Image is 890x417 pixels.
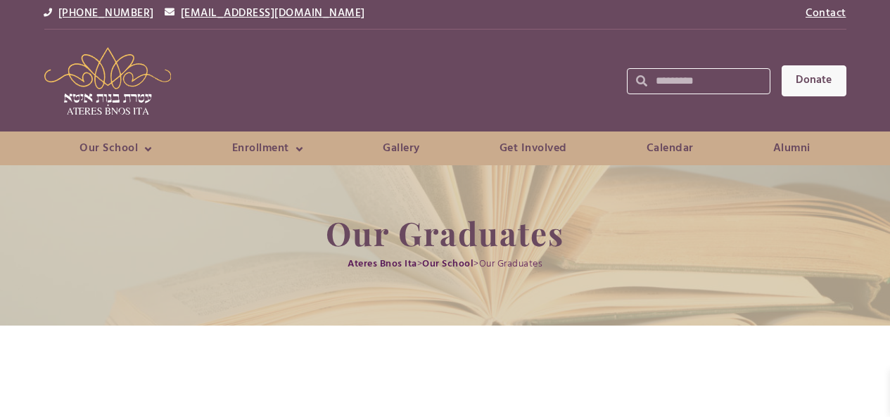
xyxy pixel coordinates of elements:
[203,139,332,158] a: Enrollment
[355,139,449,158] a: Gallery
[326,215,564,251] h1: Our Graduates
[471,139,595,158] a: Get Involved
[796,75,832,86] span: Donate
[618,139,722,158] a: Calendar
[58,4,154,23] a: [PHONE_NUMBER]
[479,256,543,272] span: Our Graduates
[806,4,846,23] a: Contact
[782,65,846,96] a: Donate
[51,139,182,158] a: Our School
[181,4,365,23] a: [EMAIL_ADDRESS][DOMAIN_NAME]
[744,139,839,158] a: Alumni
[422,256,473,272] a: Our School
[348,256,417,272] a: Ateres Bnos Ita
[348,254,542,275] div: > >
